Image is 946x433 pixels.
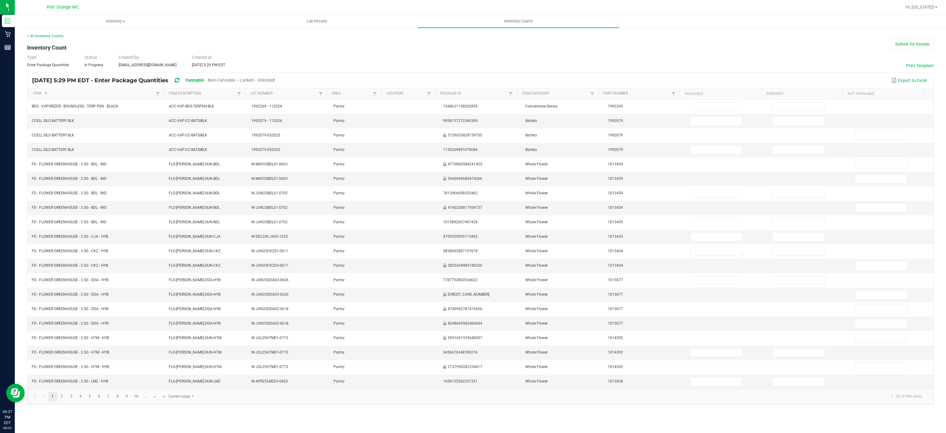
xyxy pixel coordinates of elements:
[15,18,216,24] span: Inventory
[298,18,336,24] span: Lab Results
[32,307,108,311] span: FD - FLOWER GREENHOUSE - 3.5G - DDA - HYB
[33,91,154,96] a: ItemSortable
[334,205,345,210] span: Pantry
[443,119,478,123] span: 9958137212540369
[169,278,220,282] span: FLO-[PERSON_NAME]-DDA-HYB
[448,307,482,311] span: 8749992781476656
[608,205,623,210] span: 1013439
[240,78,253,83] span: Locked
[608,176,623,181] span: 1013439
[119,55,139,60] span: Created by
[192,63,225,67] span: [DATE] 5:29 PM EDT
[334,365,345,369] span: Pantry
[443,234,478,239] span: 4759555095713492
[608,365,623,369] span: 1014392
[32,148,74,152] span: CCELL SILO BATTERY BLK
[496,18,541,24] span: Inventory Counts
[32,162,107,166] span: FD - FLOWER GREENHOUSE - 3.5G - BDL - IND
[27,34,63,38] a: < All Inventory Counts
[890,75,928,86] button: Export to Excel
[84,63,103,67] span: In Progress
[334,263,345,268] span: Pantry
[334,191,345,195] span: Pantry
[525,191,548,195] span: Whole Flower
[334,220,345,224] span: Pantry
[525,365,548,369] span: Whole Flower
[448,292,489,297] span: [CREDIT_CARD_NUMBER]
[525,119,537,123] span: Battery
[448,365,482,369] span: 2137950282334417
[185,78,204,83] span: Cannabis
[251,133,280,137] span: 1992079-052025
[84,55,97,60] span: Status
[525,176,548,181] span: Whole Flower
[608,321,623,326] span: 1015677
[608,191,623,195] span: 1013439
[670,90,677,98] a: Filter
[169,249,220,253] span: FLO-[PERSON_NAME]-SUN-CKZ
[151,392,160,401] a: Go to the next page
[448,162,482,166] span: 4770860584241425
[608,119,623,123] span: 1992079
[418,15,619,28] a: Inventory Counts
[251,336,288,340] span: W-JUL25HTM01-0715
[76,392,85,401] a: Page 4
[334,321,345,326] span: Pantry
[525,249,548,253] span: Whole Flower
[334,350,345,354] span: Pantry
[169,176,220,181] span: FLO-[PERSON_NAME]-SUN-BDL
[48,392,57,401] a: Page 1
[5,18,11,24] inline-svg: Inventory
[906,63,934,69] button: Print Template
[334,162,345,166] span: Pantry
[608,234,623,239] span: 1013433
[448,176,482,181] span: 5940949689474266
[27,389,933,404] kendo-pager: Current page: 1
[251,249,288,253] span: W-JUN25CKZ01-0611
[525,205,548,210] span: Whole Flower
[525,379,548,383] span: Whole Flower
[250,91,317,96] a: Lot NumberSortable
[251,278,289,282] span: W-JUN25DDA03-0626
[15,15,216,28] a: Inventory
[32,350,109,354] span: FD - FLOWER GREENHOUSE - 3.5G - HTM - HYB
[169,205,220,210] span: FLO-[PERSON_NAME]-SUN-BDL
[198,391,927,402] kendo-pager-info: 1 - 20 of 598 items
[251,379,288,383] span: W-APR25LMZ03-0423
[32,75,280,86] div: [DATE] 5:29 PM EDT - Enter Package Quantities
[608,220,623,224] span: 1013439
[216,15,418,28] a: Lab Results
[32,104,118,108] span: BDS - VAPORIZER - BOUNDLESS - TERP PEN - BLACK
[443,278,478,282] span: 7787752803534622
[251,205,288,210] span: W-JUN25BDL01-0702
[251,220,288,224] span: W-JUN25BDL01-0702
[251,148,280,152] span: 1992079-052025
[906,5,934,10] span: Hi, [US_STATE]!
[334,379,345,383] span: Pantry
[3,426,12,430] p: 08/23
[507,90,514,98] a: Filter
[169,292,220,297] span: FLO-[PERSON_NAME]-DDA-HYB
[443,148,478,152] span: 1130269891078084
[334,278,345,282] span: Pantry
[251,176,288,181] span: W-MAY25BDL01-0603
[334,176,345,181] span: Pantry
[251,263,288,268] span: W-JUN25CKZ03-0617
[608,133,623,137] span: 1992079
[608,336,623,340] span: 1014392
[257,78,275,83] span: Unlocked
[27,55,36,60] span: Type
[32,119,74,123] span: CCELL SILO BATTERY BLK
[169,321,220,326] span: FLO-[PERSON_NAME]-DDA-HYB
[32,379,108,383] span: FD - FLOWER GREENHOUSE - 3.5G - LMZ - HYB
[27,63,69,67] span: Enter Package Quantities
[32,191,107,195] span: FD - FLOWER GREENHOUSE - 3.5G - BDL - IND
[525,278,548,282] span: Whole Flower
[443,249,478,253] span: 0858692887197074
[522,91,588,96] a: Item CategorySortable
[332,91,371,96] a: AreaSortable
[5,31,11,37] inline-svg: Retail
[525,263,548,268] span: Whole Flower
[3,409,12,426] p: 06:27 PM EDT
[334,148,345,152] span: Pantry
